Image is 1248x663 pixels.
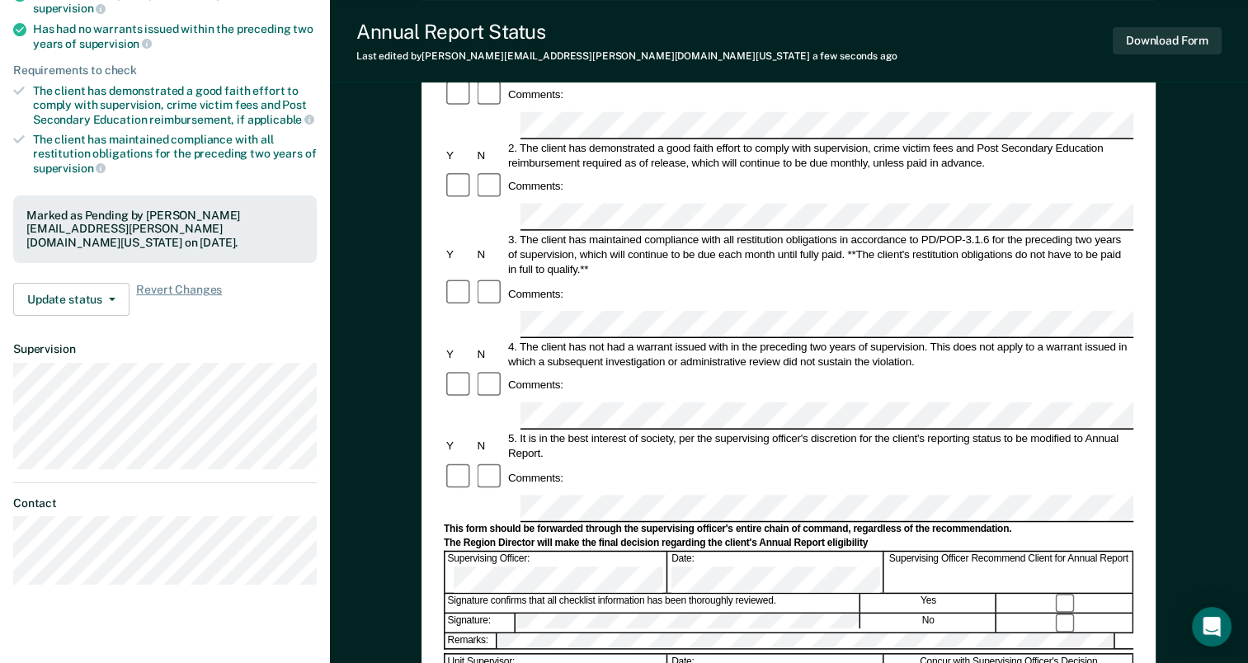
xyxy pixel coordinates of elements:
[506,286,566,301] div: Comments:
[506,431,1133,461] div: 5. It is in the best interest of society, per the supervising officer's discretion for the client...
[475,247,506,261] div: N
[475,148,506,162] div: N
[506,339,1133,369] div: 4. The client has not had a warrant issued with in the preceding two years of supervision. This d...
[506,140,1133,170] div: 2. The client has demonstrated a good faith effort to comply with supervision, crime victim fees ...
[26,209,304,250] div: Marked as Pending by [PERSON_NAME][EMAIL_ADDRESS][PERSON_NAME][DOMAIN_NAME][US_STATE] on [DATE].
[444,346,474,361] div: Y
[506,470,566,485] div: Comments:
[861,614,996,632] div: No
[1192,607,1232,647] div: Open Intercom Messenger
[445,552,668,593] div: Supervising Officer:
[136,283,222,316] span: Revert Changes
[356,20,897,44] div: Annual Report Status
[444,523,1133,536] div: This form should be forwarded through the supervising officer's entire chain of command, regardle...
[861,595,996,613] div: Yes
[13,283,130,316] button: Update status
[33,84,317,126] div: The client has demonstrated a good faith effort to comply with supervision, crime victim fees and...
[444,148,474,162] div: Y
[885,552,1133,593] div: Supervising Officer Recommend Client for Annual Report
[669,552,883,593] div: Date:
[1113,27,1222,54] button: Download Form
[33,2,106,15] span: supervision
[812,50,897,62] span: a few seconds ago
[506,378,566,393] div: Comments:
[506,179,566,194] div: Comments:
[33,22,317,50] div: Has had no warrants issued within the preceding two years of
[33,162,106,175] span: supervision
[444,247,474,261] div: Y
[475,346,506,361] div: N
[247,113,314,126] span: applicable
[445,614,516,632] div: Signature:
[13,342,317,356] dt: Supervision
[444,439,474,454] div: Y
[445,633,498,648] div: Remarks:
[33,133,317,175] div: The client has maintained compliance with all restitution obligations for the preceding two years of
[506,87,566,102] div: Comments:
[356,50,897,62] div: Last edited by [PERSON_NAME][EMAIL_ADDRESS][PERSON_NAME][DOMAIN_NAME][US_STATE]
[13,63,317,78] div: Requirements to check
[79,37,152,50] span: supervision
[13,496,317,510] dt: Contact
[475,439,506,454] div: N
[444,537,1133,550] div: The Region Director will make the final decision regarding the client's Annual Report eligibility
[445,595,860,613] div: Signature confirms that all checklist information has been thoroughly reviewed.
[506,232,1133,276] div: 3. The client has maintained compliance with all restitution obligations in accordance to PD/POP-...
